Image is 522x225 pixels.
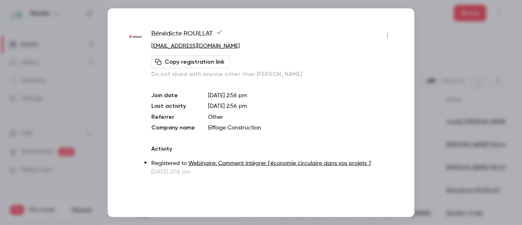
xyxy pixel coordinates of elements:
[151,123,195,131] p: Company name
[208,123,394,131] p: Eiffage Construction
[208,91,394,99] p: [DATE] 2:56 pm
[151,91,195,99] p: Join date
[151,159,394,167] p: Registered to
[208,103,247,109] span: [DATE] 2:56 pm
[151,43,240,49] a: [EMAIL_ADDRESS][DOMAIN_NAME]
[128,29,143,45] img: eiffage.com
[188,160,372,166] a: Webinaire: Comment intégrer l'économie circulaire dans vos projets ?
[151,145,394,153] p: Activity
[151,167,394,176] p: [DATE] 2:56 pm
[151,113,195,121] p: Referrer
[208,113,394,121] p: Other
[151,29,223,42] span: Bénédicte ROUILLAT
[151,55,230,68] button: Copy registration link
[151,70,394,78] p: Do not share with anyone other than [PERSON_NAME]
[151,102,195,110] p: Last activity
